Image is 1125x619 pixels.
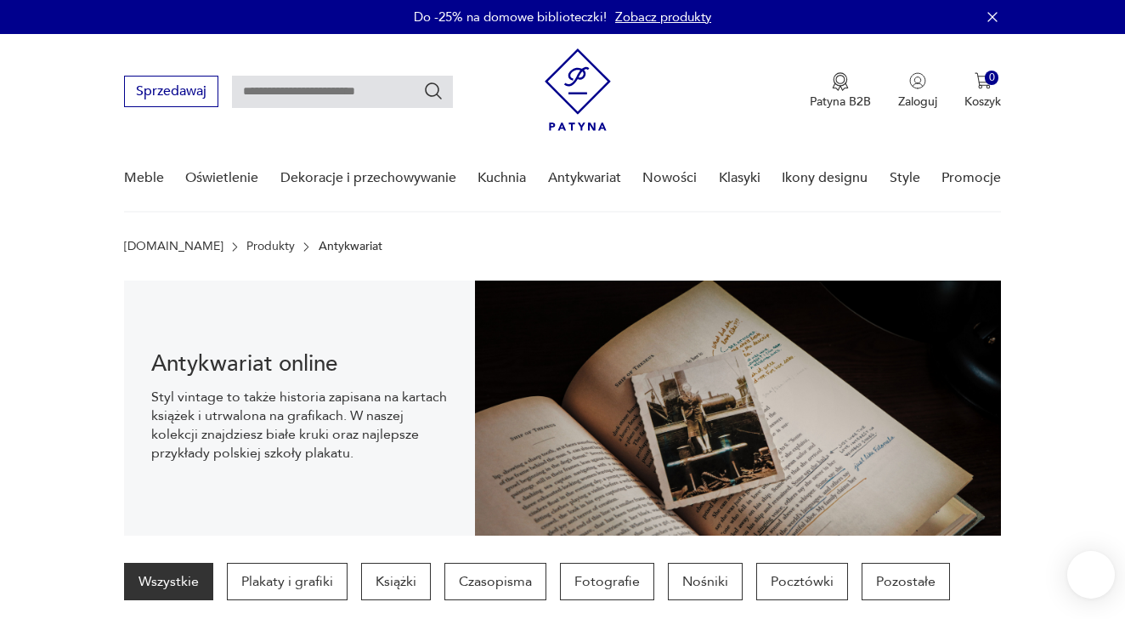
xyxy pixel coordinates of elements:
[475,281,1002,536] img: c8a9187830f37f141118a59c8d49ce82.jpg
[985,71,999,85] div: 0
[151,388,448,463] p: Styl vintage to także historia zapisana na kartach książek i utrwalona na grafikach. W naszej kol...
[862,563,950,600] a: Pozostałe
[478,145,526,211] a: Kuchnia
[414,9,607,26] p: Do -25% na domowe biblioteczki!
[810,72,871,110] button: Patyna B2B
[615,9,711,26] a: Zobacz produkty
[280,145,456,211] a: Dekoracje i przechowywanie
[756,563,848,600] a: Pocztówki
[361,563,431,600] a: Książki
[124,563,213,600] a: Wszystkie
[810,72,871,110] a: Ikona medaluPatyna B2B
[124,240,223,253] a: [DOMAIN_NAME]
[124,76,218,107] button: Sprzedawaj
[964,94,1001,110] p: Koszyk
[810,94,871,110] p: Patyna B2B
[719,145,760,211] a: Klasyki
[151,354,448,374] h1: Antykwariat online
[898,72,937,110] button: Zaloguj
[668,563,743,600] a: Nośniki
[246,240,295,253] a: Produkty
[941,145,1001,211] a: Promocje
[124,87,218,99] a: Sprzedawaj
[124,145,164,211] a: Meble
[782,145,868,211] a: Ikony designu
[898,94,937,110] p: Zaloguj
[832,72,849,91] img: Ikona medalu
[1067,551,1115,599] iframe: Smartsupp widget button
[227,563,348,600] a: Plakaty i grafiki
[909,72,926,89] img: Ikonka użytkownika
[319,240,382,253] p: Antykwariat
[423,81,444,101] button: Szukaj
[560,563,654,600] a: Fotografie
[545,48,611,131] img: Patyna - sklep z meblami i dekoracjami vintage
[890,145,920,211] a: Style
[444,563,546,600] a: Czasopisma
[185,145,258,211] a: Oświetlenie
[548,145,621,211] a: Antykwariat
[975,72,992,89] img: Ikona koszyka
[964,72,1001,110] button: 0Koszyk
[642,145,697,211] a: Nowości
